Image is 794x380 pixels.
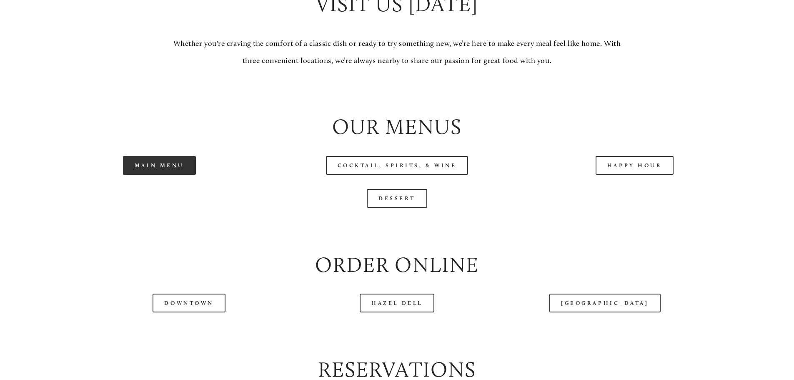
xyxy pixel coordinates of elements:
a: Downtown [153,294,225,312]
a: Main Menu [123,156,196,175]
a: [GEOGRAPHIC_DATA] [549,294,660,312]
a: Hazel Dell [360,294,434,312]
h2: Our Menus [48,112,746,142]
a: Cocktail, Spirits, & Wine [326,156,468,175]
a: Dessert [367,189,427,208]
a: Happy Hour [596,156,674,175]
h2: Order Online [48,250,746,280]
